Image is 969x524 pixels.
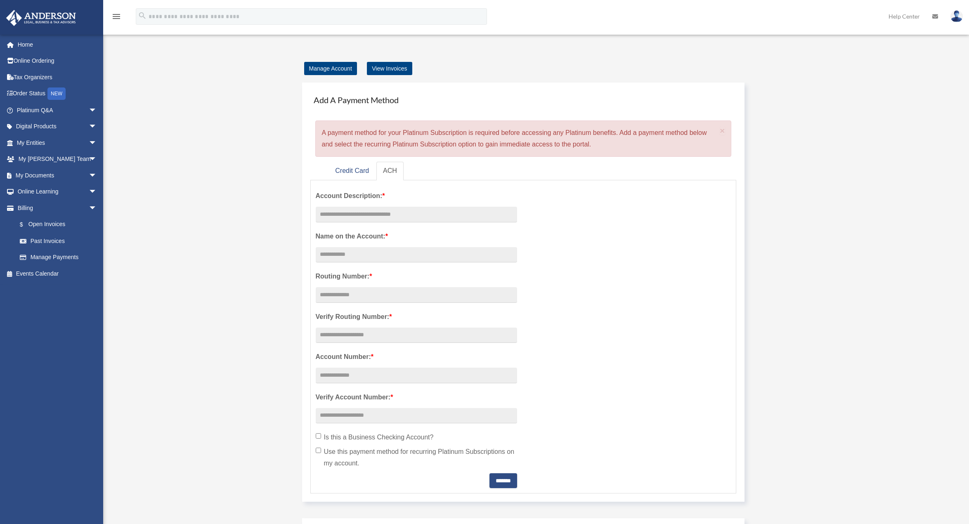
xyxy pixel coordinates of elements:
a: My Documentsarrow_drop_down [6,167,109,184]
a: Order StatusNEW [6,85,109,102]
a: View Invoices [367,62,412,75]
span: × [720,126,725,135]
span: $ [24,220,28,230]
label: Use this payment method for recurring Platinum Subscriptions on my account. [316,446,517,469]
span: arrow_drop_down [89,135,105,151]
a: Digital Productsarrow_drop_down [6,118,109,135]
span: arrow_drop_down [89,184,105,201]
img: Anderson Advisors Platinum Portal [4,10,78,26]
a: Platinum Q&Aarrow_drop_down [6,102,109,118]
label: Account Description: [316,190,517,202]
img: User Pic [950,10,963,22]
label: Verify Routing Number: [316,311,517,323]
a: My Entitiesarrow_drop_down [6,135,109,151]
span: arrow_drop_down [89,102,105,119]
label: Routing Number: [316,271,517,282]
a: menu [111,14,121,21]
label: Name on the Account: [316,231,517,242]
i: search [138,11,147,20]
h4: Add A Payment Method [310,91,737,109]
label: Account Number: [316,351,517,363]
a: ACH [376,162,404,180]
a: Events Calendar [6,265,109,282]
span: arrow_drop_down [89,200,105,217]
input: Use this payment method for recurring Platinum Subscriptions on my account. [316,448,321,453]
a: Tax Organizers [6,69,109,85]
a: $Open Invoices [12,216,109,233]
a: Billingarrow_drop_down [6,200,109,216]
input: Is this a Business Checking Account? [316,433,321,439]
a: Manage Payments [12,249,105,266]
a: Online Learningarrow_drop_down [6,184,109,200]
div: NEW [47,87,66,100]
a: Credit Card [329,162,376,180]
a: Online Ordering [6,53,109,69]
a: Home [6,36,109,53]
label: Is this a Business Checking Account? [316,432,517,443]
a: Past Invoices [12,233,109,249]
label: Verify Account Number: [316,392,517,403]
a: My [PERSON_NAME] Teamarrow_drop_down [6,151,109,168]
i: menu [111,12,121,21]
div: A payment method for your Platinum Subscription is required before accessing any Platinum benefit... [315,120,732,157]
span: arrow_drop_down [89,151,105,168]
span: arrow_drop_down [89,167,105,184]
button: Close [720,126,725,135]
span: arrow_drop_down [89,118,105,135]
a: Manage Account [304,62,357,75]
